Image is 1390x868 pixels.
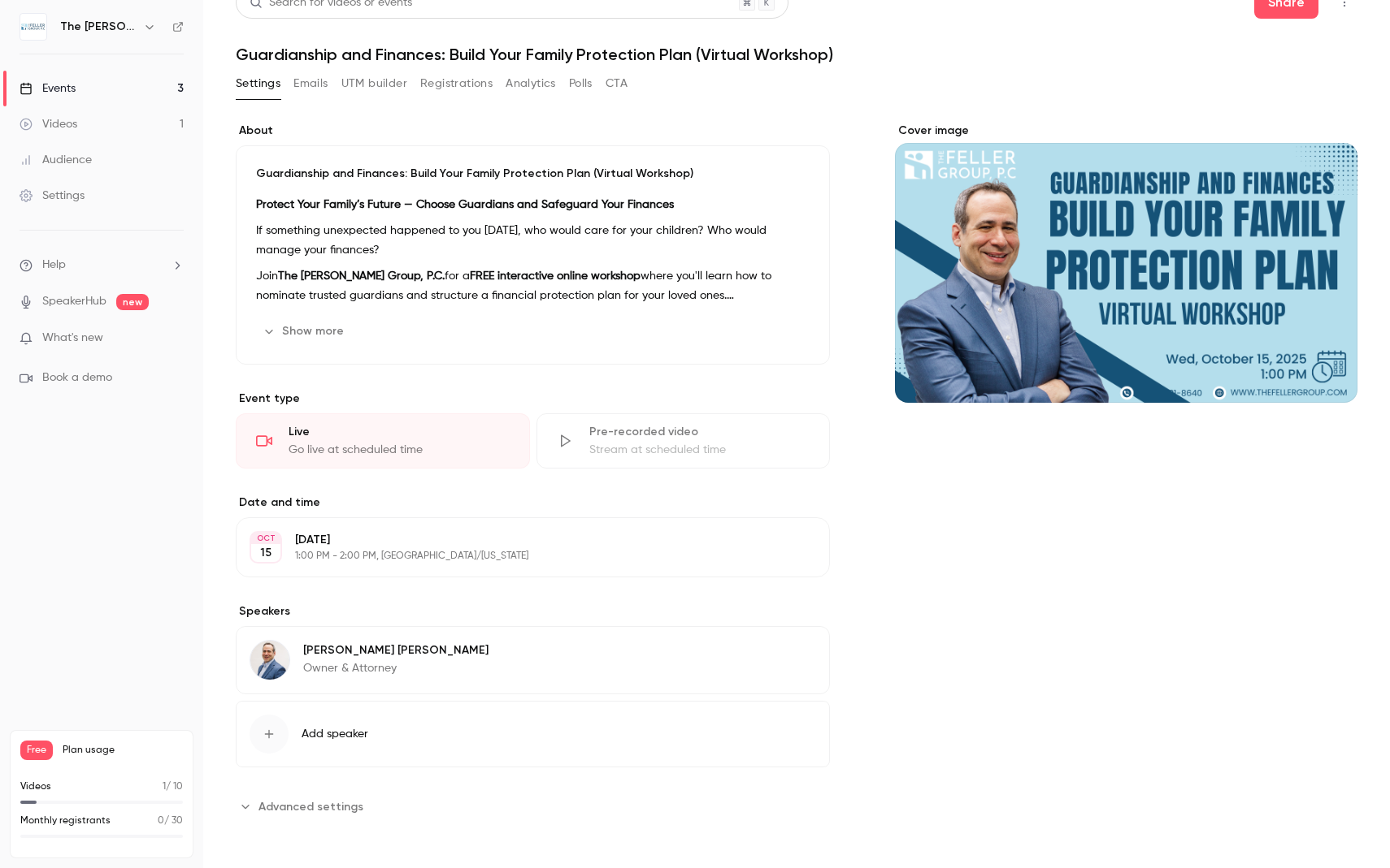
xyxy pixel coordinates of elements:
[250,641,289,680] img: Alan Feller
[236,413,530,469] div: LiveGo live at scheduled time
[236,793,830,819] section: Advanced settings
[289,442,510,458] div: Go live at scheduled time
[258,798,363,815] span: Advanced settings
[256,318,354,344] button: Show more
[278,270,445,282] strong: The [PERSON_NAME] Group, P.C.
[42,293,106,310] a: SpeakerHub
[589,424,810,440] div: Pre-recorded video
[236,391,830,407] p: Event type
[536,413,831,469] div: Pre-recorded videoStream at scheduled time
[295,550,744,563] p: 1:00 PM - 2:00 PM, [GEOGRAPHIC_DATA]/[US_STATE]
[236,45,1357,64] h1: Guardianship and Finances: Build Your Family Protection Plan (Virtual Workshop)
[506,71,556,97] button: Analytics
[20,257,184,274] li: help-dropdown-opener
[470,270,641,282] strong: FREE interactive online workshop
[42,369,112,386] span: Book a demo
[158,816,164,826] span: 0
[895,123,1357,403] section: Cover image
[302,726,368,742] span: Add speaker
[236,603,830,620] label: Speakers
[293,71,328,97] button: Emails
[303,660,489,676] p: Owner & Attorney
[116,294,149,310] span: new
[295,532,744,548] p: [DATE]
[303,642,489,659] p: [PERSON_NAME] [PERSON_NAME]
[42,257,66,274] span: Help
[260,545,271,561] p: 15
[20,779,51,794] p: Videos
[158,814,183,828] p: / 30
[60,19,137,35] h6: The [PERSON_NAME] Group, P.C.
[236,494,830,511] label: Date and time
[236,626,830,694] div: Alan Feller[PERSON_NAME] [PERSON_NAME]Owner & Attorney
[20,188,85,204] div: Settings
[236,701,830,767] button: Add speaker
[236,793,373,819] button: Advanced settings
[20,14,46,40] img: The Feller Group, P.C.
[569,71,593,97] button: Polls
[256,266,810,305] p: Join for a where you'll learn how to nominate trusted guardians and structure a financial protect...
[236,123,830,139] label: About
[163,779,183,794] p: / 10
[42,330,103,347] span: What's new
[20,741,53,760] span: Free
[256,166,810,182] p: Guardianship and Finances: Build Your Family Protection Plan (Virtual Workshop)
[236,71,280,97] button: Settings
[163,782,166,792] span: 1
[20,152,92,168] div: Audience
[289,424,510,440] div: Live
[341,71,407,97] button: UTM builder
[164,331,184,346] iframe: Noticeable Trigger
[256,221,810,260] p: If something unexpected happened to you [DATE], who would care for your children? Who would manag...
[20,116,77,132] div: Videos
[63,744,183,757] span: Plan usage
[251,533,280,544] div: OCT
[589,442,810,458] div: Stream at scheduled time
[20,814,111,828] p: Monthly registrants
[20,80,76,97] div: Events
[606,71,628,97] button: CTA
[420,71,493,97] button: Registrations
[895,123,1357,139] label: Cover image
[256,199,674,210] strong: Protect Your Family’s Future — Choose Guardians and Safeguard Your Finances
